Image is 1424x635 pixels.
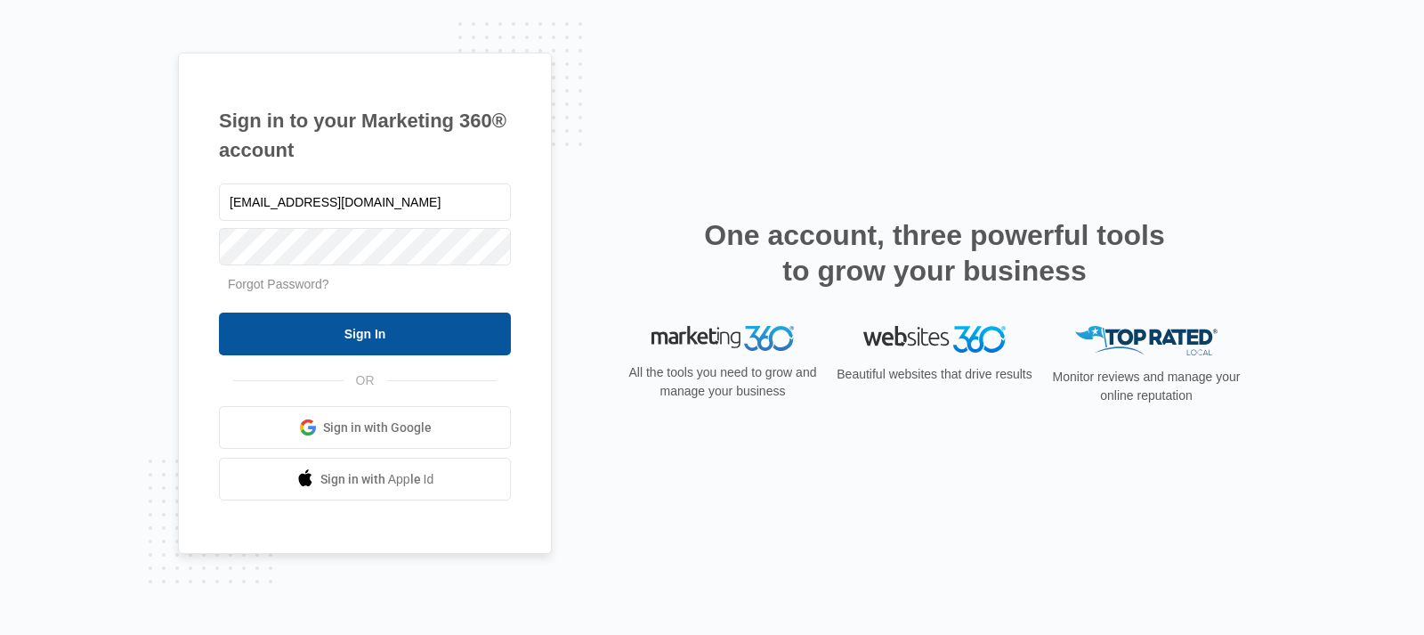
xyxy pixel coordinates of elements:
[320,470,434,489] span: Sign in with Apple Id
[219,183,511,221] input: Email
[699,217,1170,289] h2: One account, three powerful tools to grow your business
[623,363,822,401] p: All the tools you need to grow and manage your business
[219,458,511,501] a: Sign in with Apple Id
[219,406,511,449] a: Sign in with Google
[228,277,329,291] a: Forgot Password?
[1075,326,1218,355] img: Top Rated Local
[219,313,511,355] input: Sign In
[651,326,794,351] img: Marketing 360
[323,419,432,437] span: Sign in with Google
[1047,368,1246,405] p: Monitor reviews and manage your online reputation
[344,371,387,390] span: OR
[835,365,1034,384] p: Beautiful websites that drive results
[863,326,1006,352] img: Websites 360
[219,106,511,165] h1: Sign in to your Marketing 360® account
